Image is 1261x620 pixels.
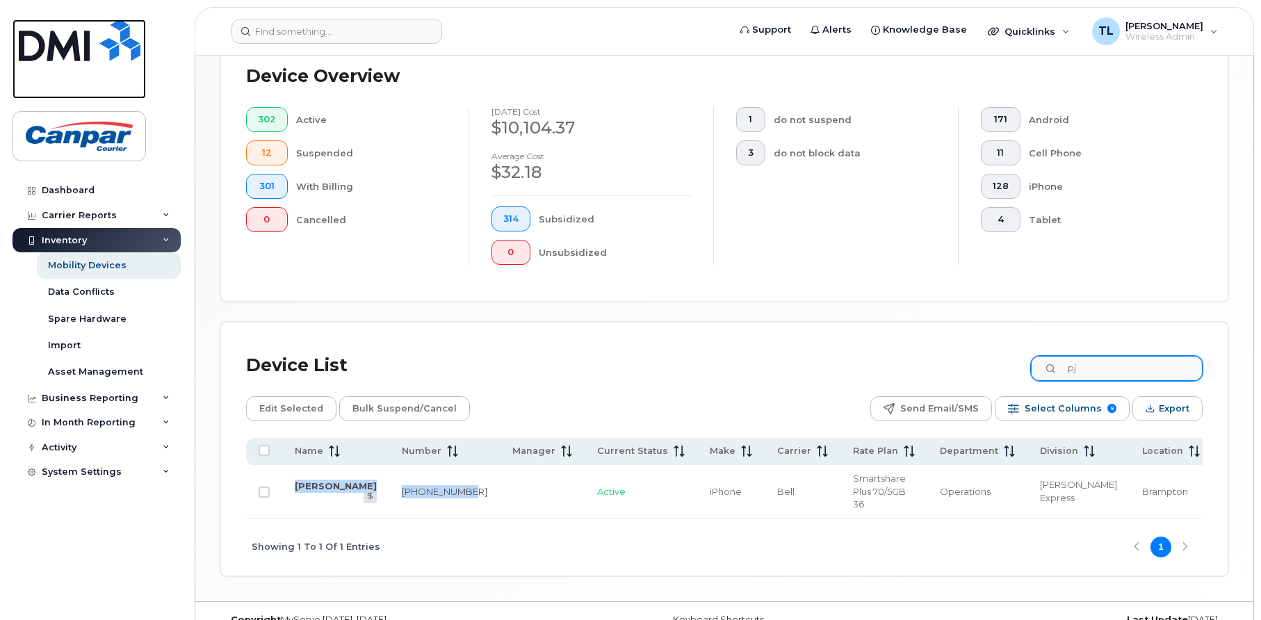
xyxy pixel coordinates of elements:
span: 0 [258,214,276,225]
button: 128 [981,174,1020,199]
div: Android [1029,107,1181,132]
button: 4 [981,207,1020,232]
div: $10,104.37 [491,116,691,140]
span: 11 [993,147,1009,158]
span: 128 [993,181,1009,192]
button: 1 [736,107,765,132]
span: 12 [258,147,276,158]
button: 0 [491,240,530,265]
span: Smartshare Plus 70/5GB 36 [853,473,906,509]
a: [PHONE_NUMBER] [402,486,487,497]
div: Unsubsidized [539,240,692,265]
span: Make [710,445,735,457]
div: do not suspend [774,107,936,132]
button: 302 [246,107,288,132]
span: Select Columns [1025,398,1102,419]
div: Active [296,107,447,132]
div: iPhone [1029,174,1181,199]
div: Cancelled [296,207,447,232]
span: Brampton [1142,486,1188,497]
button: Send Email/SMS [870,396,992,421]
span: Export [1159,398,1189,419]
span: Rate Plan [853,445,898,457]
span: Operations [940,486,991,497]
span: Wireless Admin [1125,31,1203,42]
span: Alerts [822,23,852,37]
span: Showing 1 To 1 Of 1 Entries [252,537,380,557]
span: Number [402,445,441,457]
span: Quicklinks [1004,26,1055,37]
button: 3 [736,140,765,165]
div: Cell Phone [1029,140,1181,165]
div: With Billing [296,174,447,199]
input: Search Device List ... [1031,356,1203,381]
span: Division [1040,445,1078,457]
div: Tablet [1029,207,1181,232]
span: Bulk Suspend/Cancel [352,398,457,419]
span: [PERSON_NAME] Express [1040,479,1117,503]
button: 0 [246,207,288,232]
div: Tony Ladriere [1082,17,1228,45]
div: Device Overview [246,58,400,95]
input: Find something... [231,19,442,44]
span: Current Status [597,445,668,457]
span: [PERSON_NAME] [1125,20,1203,31]
h4: Average cost [491,152,691,161]
span: Location [1142,445,1183,457]
span: 171 [993,114,1009,125]
button: 171 [981,107,1020,132]
span: iPhone [710,486,742,497]
button: 11 [981,140,1020,165]
button: 314 [491,206,530,231]
span: Bell [777,486,795,497]
button: Export [1132,396,1203,421]
button: 12 [246,140,288,165]
span: Support [752,23,791,37]
div: Device List [246,348,348,384]
span: Department [940,445,998,457]
span: Send Email/SMS [900,398,979,419]
button: 301 [246,174,288,199]
a: Alerts [801,16,861,44]
span: 0 [503,247,519,258]
div: do not block data [774,140,936,165]
span: 1 [748,114,754,125]
a: Support [731,16,801,44]
button: Bulk Suspend/Cancel [339,396,470,421]
span: TL [1098,23,1114,40]
h4: [DATE] cost [491,107,691,116]
span: Knowledge Base [883,23,967,37]
span: Name [295,445,323,457]
button: Select Columns 9 [995,396,1130,421]
span: Edit Selected [259,398,323,419]
span: 3 [748,147,754,158]
span: 301 [258,181,276,192]
span: 314 [503,213,519,225]
button: Page 1 [1150,537,1171,557]
div: Suspended [296,140,447,165]
a: [PERSON_NAME] [295,480,377,491]
span: Manager [512,445,555,457]
button: Edit Selected [246,396,336,421]
a: View Last Bill [364,492,377,503]
div: $32.18 [491,161,691,184]
div: Subsidized [539,206,692,231]
div: Quicklinks [978,17,1080,45]
a: Knowledge Base [861,16,977,44]
span: Carrier [777,445,811,457]
span: 302 [258,114,276,125]
span: 4 [993,214,1009,225]
span: Active [597,486,626,497]
span: 9 [1107,404,1116,413]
